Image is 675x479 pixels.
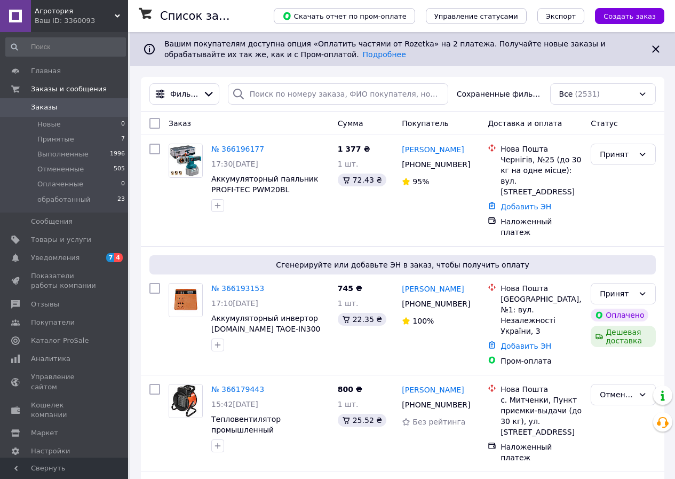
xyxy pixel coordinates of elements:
[338,400,359,409] span: 1 шт.
[37,135,74,144] span: Принятые
[169,144,203,178] a: Фото товару
[31,235,91,245] span: Товары и услуги
[121,135,125,144] span: 7
[591,119,618,128] span: Статус
[170,89,198,99] span: Фильтры
[595,8,664,24] button: Создать заказ
[154,260,652,270] span: Сгенерируйте или добавьте ЭН в заказ, чтобы получить оплату
[501,384,582,395] div: Нова Пошта
[338,385,362,394] span: 800 ₴
[121,120,125,129] span: 0
[169,384,203,418] a: Фото товару
[31,372,99,391] span: Управление сайтом
[37,195,90,205] span: обработанный
[400,397,471,412] div: [PHONE_NUMBER]
[338,145,370,153] span: 1 377 ₴
[228,83,448,105] input: Поиск по номеру заказа, ФИО покупателя, номеру телефона, Email, номеру накладной
[164,40,606,59] span: Вашим покупателям доступна опция «Оплатить частями от Rozetka» на 2 платежа. Получайте новые зака...
[114,253,123,262] span: 4
[402,144,464,155] a: [PERSON_NAME]
[31,446,70,456] span: Настройки
[501,216,582,238] div: Наложенный платеж
[400,296,471,311] div: [PHONE_NUMBER]
[575,90,600,98] span: (2531)
[37,179,83,189] span: Оплаченные
[412,418,465,426] span: Без рейтинга
[31,300,59,309] span: Отзывы
[402,284,464,294] a: [PERSON_NAME]
[31,318,75,327] span: Покупатели
[584,11,664,20] a: Создать заказ
[31,103,57,112] span: Заказы
[31,428,58,438] span: Маркет
[274,8,415,24] button: Скачать отчет по пром-оплате
[600,389,634,401] div: Отменен
[121,179,125,189] span: 0
[501,294,582,336] div: [GEOGRAPHIC_DATA], №1: вул. Незалежності України, 3
[338,284,362,293] span: 745 ₴
[412,317,434,325] span: 100%
[211,284,264,293] a: № 366193153
[501,154,582,197] div: Чернігів, №25 (до 30 кг на одне місце): вул. [STREET_ADDRESS]
[338,299,359,308] span: 1 шт.
[31,401,99,420] span: Кошелек компании
[591,309,648,321] div: Оплачено
[211,145,264,153] a: № 366196177
[211,385,264,394] a: № 366179443
[31,354,70,364] span: Аналитика
[211,175,318,226] a: Аккумуляторный паяльник PROFI-TEC PWM20BL POWERLine (без аккумулятора и зарядного устройства)
[559,89,573,99] span: Все
[488,119,562,128] span: Доставка и оплата
[211,400,258,409] span: 15:42[DATE]
[31,271,99,290] span: Показатели работы компании
[537,8,584,24] button: Экспорт
[31,66,61,76] span: Главная
[37,120,61,129] span: Новые
[282,11,407,21] span: Скачать отчет по пром-оплате
[402,119,449,128] span: Покупатель
[106,253,115,262] span: 7
[546,12,576,20] span: Экспорт
[169,284,202,317] img: Фото товару
[501,144,582,154] div: Нова Пошта
[211,160,258,168] span: 17:30[DATE]
[31,336,89,345] span: Каталог ProSale
[434,12,518,20] span: Управление статусами
[211,314,320,365] a: Аккумуляторный инвертор [DOMAIN_NAME] TAOE-IN300 (посадка Макита) без аккумулятора и зарядного ус...
[501,283,582,294] div: Нова Пошта
[457,89,542,99] span: Сохраненные фильтры:
[501,356,582,366] div: Пром-оплата
[501,342,551,350] a: Добавить ЭН
[501,202,551,211] a: Добавить ЭН
[591,326,656,347] div: Дешевая доставка
[400,157,471,172] div: [PHONE_NUMBER]
[35,16,128,26] div: Ваш ID: 3360093
[160,10,252,22] h1: Список заказов
[31,84,107,94] span: Заказы и сообщения
[412,177,429,186] span: 95%
[117,195,125,205] span: 23
[169,144,202,177] img: Фото товару
[35,6,115,16] span: Агротория
[211,299,258,308] span: 17:10[DATE]
[5,37,126,57] input: Поиск
[600,288,634,300] div: Принят
[31,217,73,226] span: Сообщения
[501,442,582,463] div: Наложенный платеж
[426,8,527,24] button: Управление статусами
[37,164,84,174] span: Отмененные
[169,384,202,418] img: Фото товару
[169,283,203,317] a: Фото товару
[600,148,634,160] div: Принят
[338,313,386,326] div: 22.35 ₴
[501,395,582,437] div: с. Митченки, Пункт приемки-выдачи (до 30 кг), ул. [STREET_ADDRESS]
[211,415,298,445] a: Тепловентилятор промышленный [PERSON_NAME] EH-27
[169,119,191,128] span: Заказ
[338,414,386,427] div: 25.52 ₴
[402,384,464,395] a: [PERSON_NAME]
[37,150,89,159] span: Выполненные
[603,12,656,20] span: Создать заказ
